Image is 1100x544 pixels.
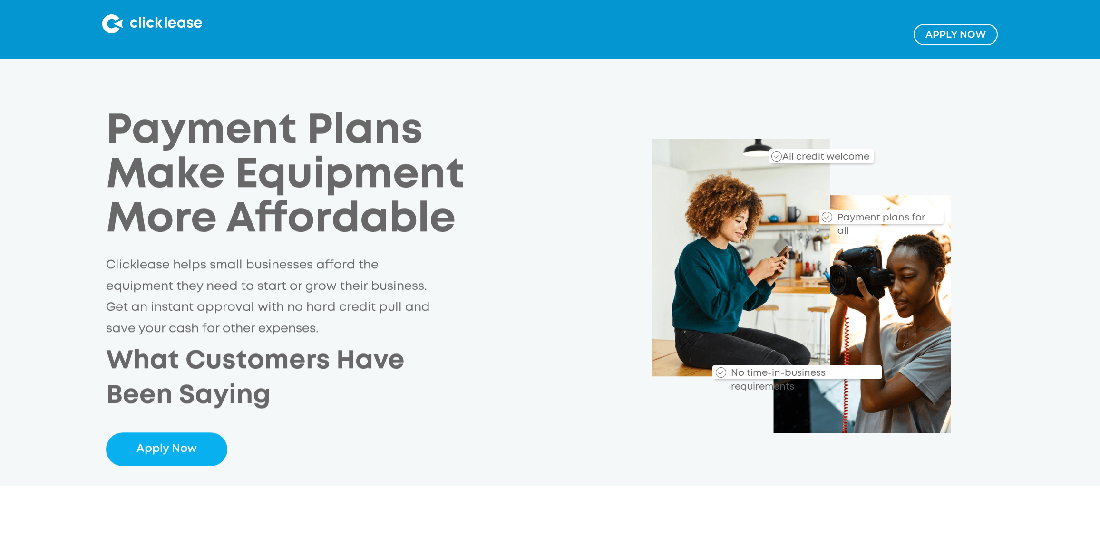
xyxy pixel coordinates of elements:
div: No time-in-business requirements [729,359,882,379]
img: Clicklease logo [102,14,202,33]
img: Checkmark_callout [822,211,832,222]
img: Checkmark_callout [716,367,727,378]
a: Apply NOw [914,24,998,46]
h2: What Customers Have Been Saying [106,344,500,413]
p: Clicklease helps small businesses afford the equipment they need to start or grow their business.... [106,255,431,340]
img: Clicklease_customers [652,139,951,433]
img: Checkmark_callout [772,151,782,161]
h1: Payment Plans Make Equipment More Affordable [106,109,500,242]
div: Payment plans for all [837,211,936,224]
a: Apply Now [106,432,227,466]
div: All credit welcome [780,150,874,163]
